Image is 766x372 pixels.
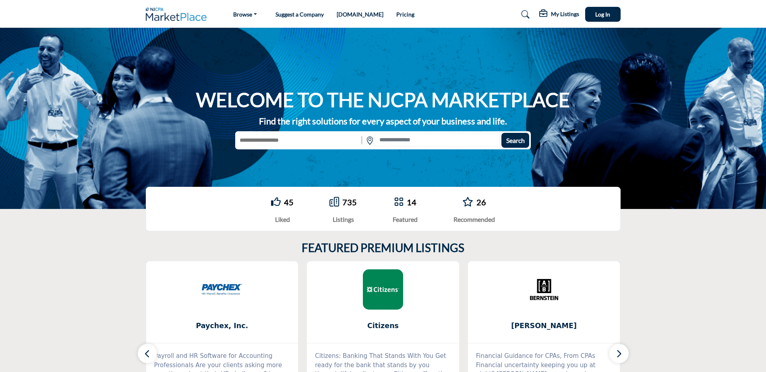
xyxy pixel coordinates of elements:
a: Search [513,8,535,21]
a: Browse [228,9,263,20]
b: Bernstein [480,315,608,337]
a: [DOMAIN_NAME] [337,11,383,18]
a: Suggest a Company [275,11,324,18]
span: Citizens [319,320,447,331]
span: Search [506,136,525,144]
div: My Listings [539,10,579,19]
a: 735 [342,197,357,207]
img: Paychex, Inc. [202,269,242,310]
img: Bernstein [524,269,564,310]
a: [PERSON_NAME] [468,315,620,337]
a: 45 [284,197,294,207]
a: Go to Featured [394,197,404,208]
h5: My Listings [551,10,579,18]
img: Citizens [363,269,403,310]
a: 14 [407,197,416,207]
div: Featured [393,215,418,224]
strong: Find the right solutions for every aspect of your business and life. [259,116,507,126]
b: Paychex, Inc. [158,315,286,337]
h1: WELCOME TO THE NJCPA MARKETPLACE [196,87,570,112]
a: Citizens [307,315,459,337]
span: Log In [595,11,610,18]
div: Liked [271,215,294,224]
img: Rectangle%203585.svg [360,133,364,148]
span: [PERSON_NAME] [480,320,608,331]
img: Site Logo [146,8,211,21]
button: Search [501,133,529,148]
a: Go to Recommended [462,197,473,208]
span: Paychex, Inc. [158,320,286,331]
a: 26 [476,197,486,207]
a: Pricing [396,11,414,18]
h2: FEATURED PREMIUM LISTINGS [302,241,464,255]
button: Log In [585,7,621,22]
a: Paychex, Inc. [146,315,298,337]
div: Recommended [453,215,495,224]
b: Citizens [319,315,447,337]
div: Listings [329,215,357,224]
i: Go to Liked [271,197,281,207]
